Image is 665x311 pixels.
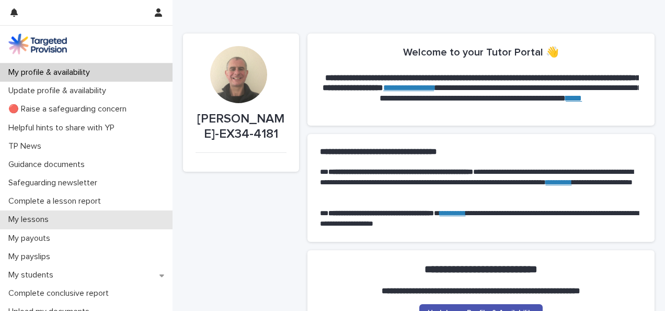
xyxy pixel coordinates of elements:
p: Complete conclusive report [4,288,117,298]
p: My payouts [4,234,59,243]
img: M5nRWzHhSzIhMunXDL62 [8,34,67,54]
p: My lessons [4,215,57,225]
p: My students [4,270,62,280]
p: Complete a lesson report [4,196,109,206]
p: 🔴 Raise a safeguarding concern [4,104,135,114]
p: Helpful hints to share with YP [4,123,123,133]
p: My profile & availability [4,68,98,77]
p: [PERSON_NAME]-EX34-4181 [196,112,286,142]
p: Guidance documents [4,160,93,170]
p: Update profile & availability [4,86,114,96]
p: My payslips [4,252,59,262]
p: Safeguarding newsletter [4,178,106,188]
h2: Welcome to your Tutor Portal 👋 [403,46,559,59]
p: TP News [4,141,50,151]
